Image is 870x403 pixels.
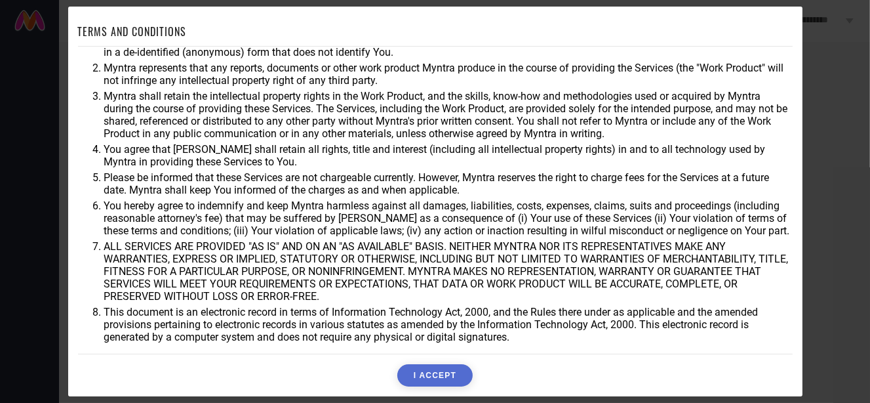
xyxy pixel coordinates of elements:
li: Myntra represents that any reports, documents or other work product Myntra produce in the course ... [104,62,793,87]
li: ALL SERVICES ARE PROVIDED "AS IS" AND ON AN "AS AVAILABLE" BASIS. NEITHER MYNTRA NOR ITS REPRESEN... [104,240,793,303]
li: You hereby agree to indemnify and keep Myntra harmless against all damages, liabilities, costs, e... [104,200,793,237]
button: I ACCEPT [397,364,473,387]
li: This document is an electronic record in terms of Information Technology Act, 2000, and the Rules... [104,306,793,343]
h1: TERMS AND CONDITIONS [78,24,187,39]
li: Please be informed that these Services are not chargeable currently. However, Myntra reserves the... [104,171,793,196]
li: Myntra shall retain the intellectual property rights in the Work Product, and the skills, know-ho... [104,90,793,140]
li: You agree that [PERSON_NAME] shall retain all rights, title and interest (including all intellect... [104,143,793,168]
